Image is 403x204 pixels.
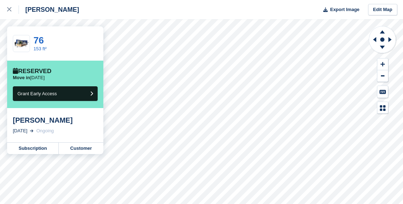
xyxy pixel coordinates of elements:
div: Reserved [13,68,51,75]
a: Customer [59,143,103,154]
button: Export Image [319,4,360,16]
button: Zoom Out [377,70,388,82]
button: Keyboard Shortcuts [377,86,388,98]
div: [DATE] [13,127,27,134]
a: 153 ft² [33,46,47,51]
img: arrow-right-light-icn-cde0832a797a2874e46488d9cf13f60e5c3a73dbe684e267c42b8395dfbc2abf.svg [30,129,33,132]
div: [PERSON_NAME] [13,116,98,124]
button: Zoom In [377,58,388,70]
div: Ongoing [36,127,54,134]
button: Map Legend [377,102,388,114]
img: 20-ft-container.jpg [13,37,30,50]
a: Edit Map [368,4,397,16]
a: 76 [33,35,44,46]
span: Move in [13,75,30,80]
span: Grant Early Access [17,91,57,96]
button: Grant Early Access [13,86,98,101]
div: [PERSON_NAME] [19,5,79,14]
p: [DATE] [13,75,45,81]
a: Subscription [7,143,59,154]
span: Export Image [330,6,359,13]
